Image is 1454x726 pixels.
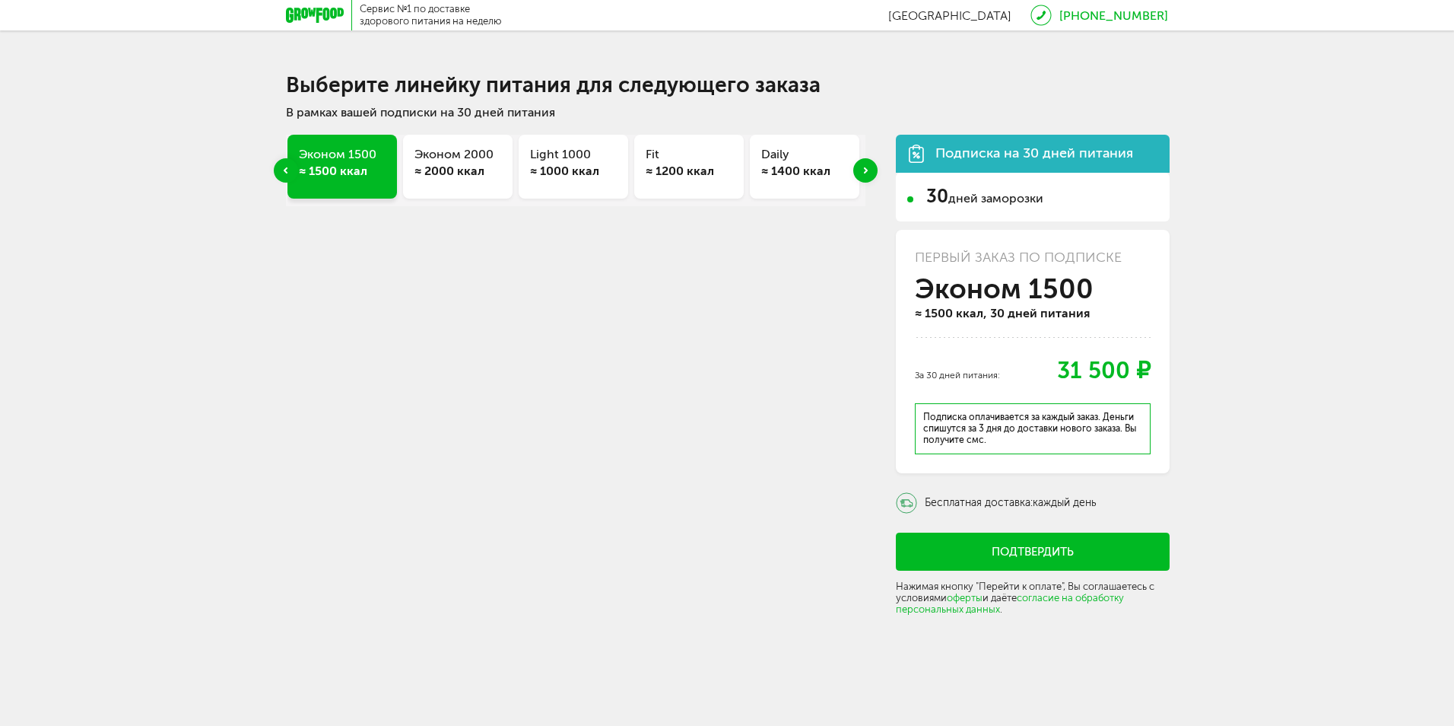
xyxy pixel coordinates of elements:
[274,158,298,183] div: Previous slide
[646,163,732,180] div: ≈ 1200 ккал
[935,146,1133,161] div: Подписка на 30 дней питания
[414,163,501,180] div: ≈ 2000 ккал
[530,146,617,163] h3: Light 1000
[896,592,1124,615] a: согласие на обработку персональных данных
[414,146,501,163] h3: Эконом 2000
[925,497,1097,508] div: Бесплатная доставка:
[853,158,878,183] div: Next slide
[646,146,732,163] h3: Fit
[888,8,1011,23] span: [GEOGRAPHIC_DATA]
[915,301,1151,326] p: ≈ 1500 ккал, 30 дней питания
[926,184,948,209] span: 30
[286,73,1168,97] div: Выберите линейку питания для следующего заказа
[530,163,617,180] div: ≈ 1000 ккал
[915,249,1151,277] h2: Первый заказ по подписке
[915,370,1000,381] div: За 30 дней питания:
[915,277,1151,301] div: Эконом 1500
[761,146,848,163] h3: Daily
[909,145,924,163] img: icon.da23462.svg
[896,581,1170,615] p: Нажимая кнопку "Перейти к оплате", Вы соглашаетесь с условиями и даёте .
[761,163,848,180] div: ≈ 1400 ккал
[896,533,1170,571] button: Подтвердить
[1057,357,1151,384] div: 31 500 ₽
[1059,8,1168,23] a: [PHONE_NUMBER]
[286,105,1168,119] div: В рамках вашей подписки на 30 дней питания
[907,184,1158,209] li: дней заморозки
[299,163,386,180] div: ≈ 1500 ккал
[1033,496,1097,509] span: каждый день
[923,412,1142,446] p: Подписка оплачивается за каждый заказ. Деньги спишутся за 3 дня до доставки нового заказа. Вы пол...
[360,3,502,27] div: Сервис №1 по доставке здорового питания на неделю
[299,146,386,163] h3: Эконом 1500
[947,592,983,603] a: оферты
